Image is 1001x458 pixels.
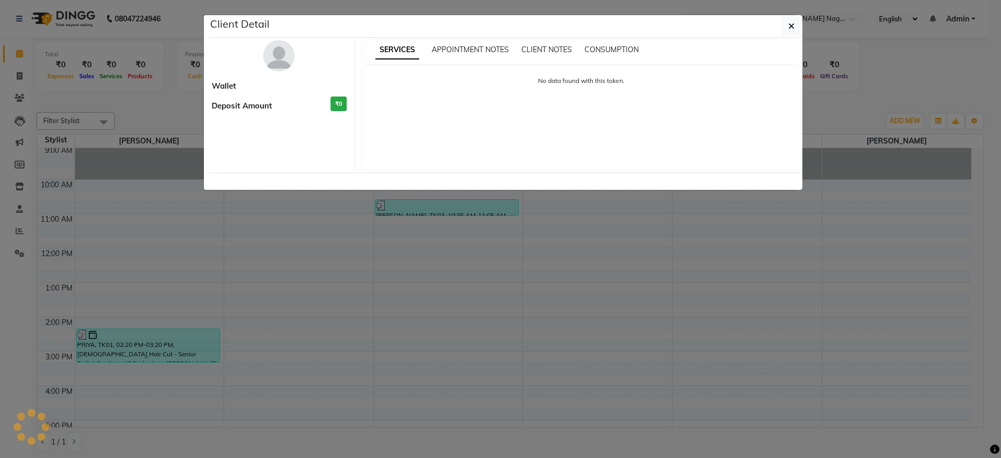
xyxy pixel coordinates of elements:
span: APPOINTMENT NOTES [432,45,509,54]
span: CLIENT NOTES [521,45,572,54]
p: No data found with this token. [373,76,790,86]
img: avatar [263,40,295,71]
h5: Client Detail [210,16,270,32]
h3: ₹0 [331,97,347,112]
span: SERVICES [375,41,419,59]
span: CONSUMPTION [584,45,639,54]
span: Wallet [212,80,236,92]
span: Deposit Amount [212,100,272,112]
